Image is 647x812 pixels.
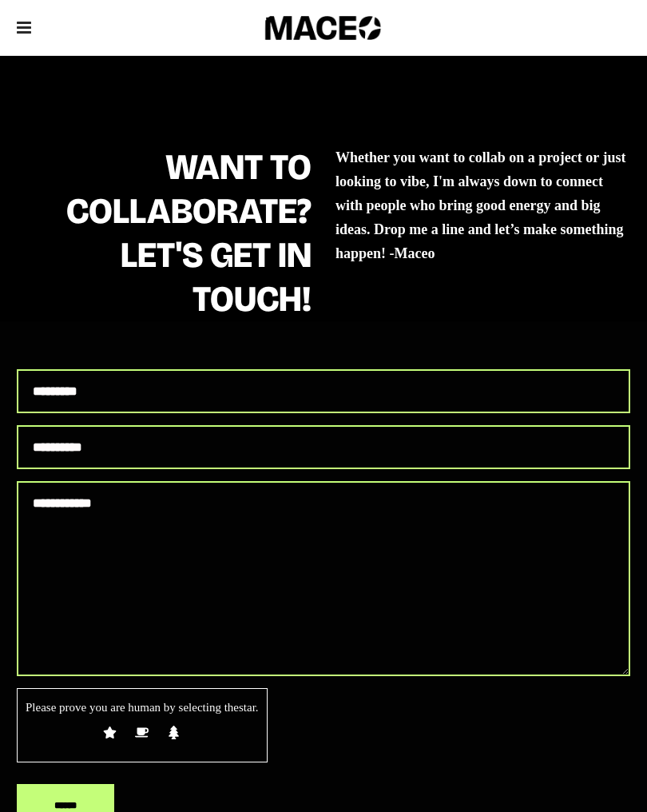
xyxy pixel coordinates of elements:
h5: Whether you want to collab on a project or just looking to vibe, I'm always down to connect with ... [323,145,642,265]
h1: WANT TO COLLABORATE? LET'S GET IN TOUCH! [5,145,323,321]
img: Mobile Logo [256,4,395,52]
span: Please prove you are human by selecting the . [26,697,259,718]
span: star [239,701,256,714]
